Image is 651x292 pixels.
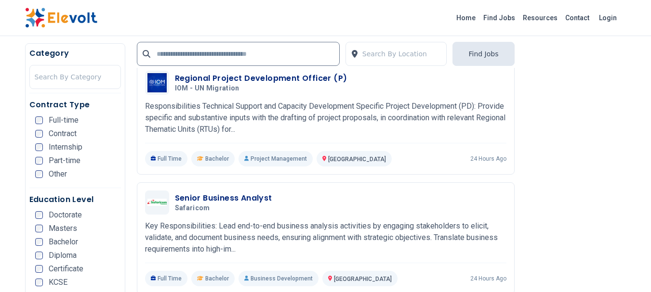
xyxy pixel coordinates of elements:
[35,265,43,273] input: Certificate
[147,73,167,92] img: IOM - UN Migration
[328,156,386,163] span: [GEOGRAPHIC_DATA]
[479,10,519,25] a: Find Jobs
[49,157,80,165] span: Part-time
[470,275,506,282] p: 24 hours ago
[175,192,272,204] h3: Senior Business Analyst
[35,116,43,124] input: Full-time
[35,157,43,165] input: Part-time
[561,10,593,25] a: Contact
[175,73,347,84] h3: Regional Project Development Officer (P)
[35,279,43,286] input: KCSE
[175,204,210,213] span: Safaricom
[29,99,121,111] h5: Contract Type
[25,8,97,28] img: Elevolt
[35,211,43,219] input: Doctorate
[29,48,121,59] h5: Category
[35,143,43,151] input: Internship
[49,252,77,259] span: Diploma
[49,130,77,138] span: Contract
[452,10,479,25] a: Home
[147,199,167,206] img: Safaricom
[452,42,514,66] button: Find Jobs
[145,71,506,166] a: IOM - UN MigrationRegional Project Development Officer (P)IOM - UN MigrationResponsibilities Tech...
[49,225,77,232] span: Masters
[519,10,561,25] a: Resources
[49,143,82,151] span: Internship
[205,275,229,282] span: Bachelor
[175,84,239,93] span: IOM - UN Migration
[334,276,392,282] span: [GEOGRAPHIC_DATA]
[35,252,43,259] input: Diploma
[145,190,506,286] a: SafaricomSenior Business AnalystSafaricomKey Responsibilities: Lead end-to-end business analysis ...
[603,246,651,292] iframe: Chat Widget
[35,130,43,138] input: Contract
[145,271,188,286] p: Full Time
[145,151,188,166] p: Full Time
[35,170,43,178] input: Other
[35,238,43,246] input: Bachelor
[49,211,82,219] span: Doctorate
[593,8,623,27] a: Login
[239,151,313,166] p: Project Management
[49,170,67,178] span: Other
[239,271,319,286] p: Business Development
[205,155,229,163] span: Bachelor
[49,265,83,273] span: Certificate
[49,116,79,124] span: Full-time
[145,101,506,135] p: Responsibilities Technical Support and Capacity Development Specific Project Development (PD): Pr...
[49,279,67,286] span: KCSE
[145,220,506,255] p: Key Responsibilities: Lead end-to-end business analysis activities by engaging stakeholders to el...
[470,155,506,163] p: 24 hours ago
[49,238,78,246] span: Bachelor
[29,194,121,205] h5: Education Level
[35,225,43,232] input: Masters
